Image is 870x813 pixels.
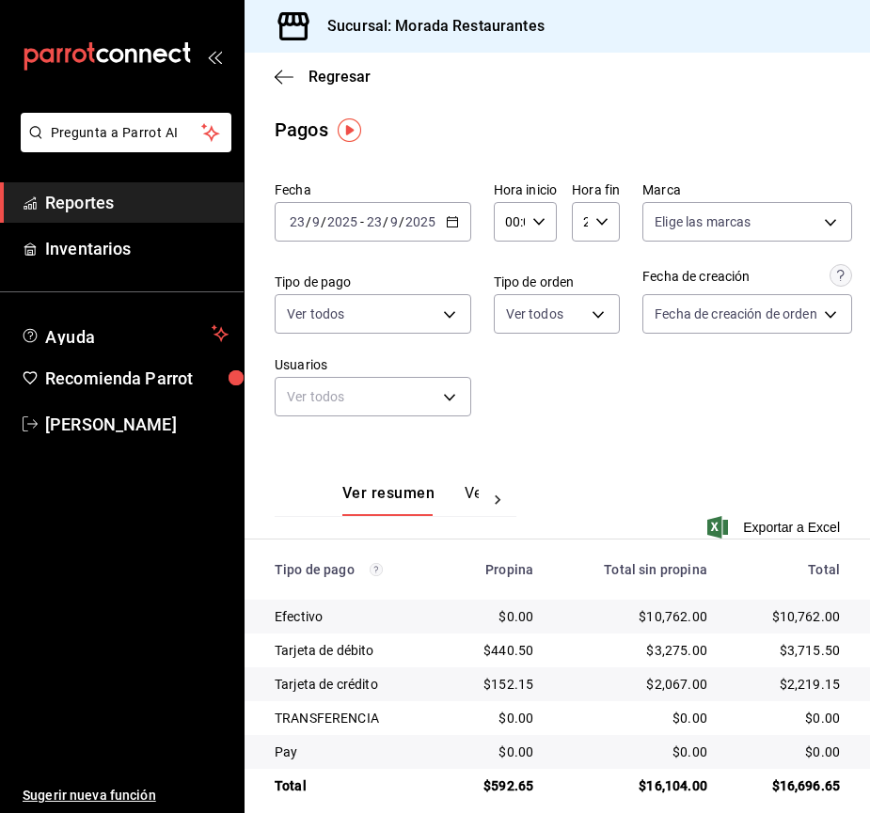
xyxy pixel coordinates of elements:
span: Ayuda [45,322,204,345]
span: / [383,214,388,229]
div: $0.00 [459,607,533,626]
span: - [360,214,364,229]
div: $152.15 [459,675,533,694]
div: $3,275.00 [563,641,707,660]
div: $2,067.00 [563,675,707,694]
span: Recomienda Parrot [45,366,229,391]
div: Fecha de creación [642,267,750,287]
span: Fecha de creación de orden [655,305,816,323]
div: $0.00 [563,743,707,761]
div: $0.00 [737,709,840,727]
input: -- [289,214,306,229]
button: Exportar a Excel [711,516,840,539]
div: $0.00 [737,743,840,761]
div: $0.00 [459,743,533,761]
div: Pagos [275,116,328,144]
label: Hora fin [572,183,620,196]
input: ---- [404,214,436,229]
div: TRANSFERENCIA [275,709,429,727]
div: Total sin propina [563,562,707,577]
div: $3,715.50 [737,641,840,660]
span: Elige las marcas [655,212,751,231]
input: -- [366,214,383,229]
div: $16,104.00 [563,776,707,795]
input: -- [389,214,399,229]
button: Ver resumen [342,484,435,516]
h3: Sucursal: Morada Restaurantes [312,15,545,38]
span: / [321,214,326,229]
div: $0.00 [563,709,707,727]
label: Marca [642,183,851,196]
span: Pregunta a Parrot AI [51,123,202,143]
button: Ver pagos [465,484,535,516]
div: Tarjeta de crédito [275,675,429,694]
div: Tarjeta de débito [275,641,429,660]
input: -- [311,214,321,229]
div: Pay [275,743,429,761]
div: $440.50 [459,641,533,660]
svg: Los pagos realizados con Pay y otras terminales son montos brutos. [370,563,383,576]
span: Ver todos [287,305,344,323]
div: $0.00 [459,709,533,727]
div: navigation tabs [342,484,479,516]
label: Fecha [275,183,471,196]
span: Reportes [45,190,229,215]
span: / [306,214,311,229]
input: ---- [326,214,358,229]
div: Total [737,562,840,577]
button: Regresar [275,68,371,86]
label: Usuarios [275,358,471,371]
div: $16,696.65 [737,776,840,795]
div: $2,219.15 [737,675,840,694]
div: Propina [459,562,533,577]
span: Regresar [308,68,371,86]
span: Sugerir nueva función [23,786,229,805]
div: Tipo de pago [275,562,429,577]
div: $10,762.00 [563,607,707,626]
label: Tipo de pago [275,275,471,289]
div: $592.65 [459,776,533,795]
img: Tooltip marker [338,118,361,142]
a: Pregunta a Parrot AI [13,136,231,156]
div: $10,762.00 [737,607,840,626]
span: Ver todos [506,305,563,323]
div: Total [275,776,429,795]
span: Inventarios [45,236,229,261]
label: Hora inicio [494,183,557,196]
span: / [399,214,404,229]
div: Efectivo [275,607,429,626]
label: Tipo de orden [494,275,621,289]
button: Pregunta a Parrot AI [21,113,231,152]
div: Ver todos [275,377,471,416]
span: [PERSON_NAME] [45,412,229,437]
button: open_drawer_menu [207,49,222,64]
